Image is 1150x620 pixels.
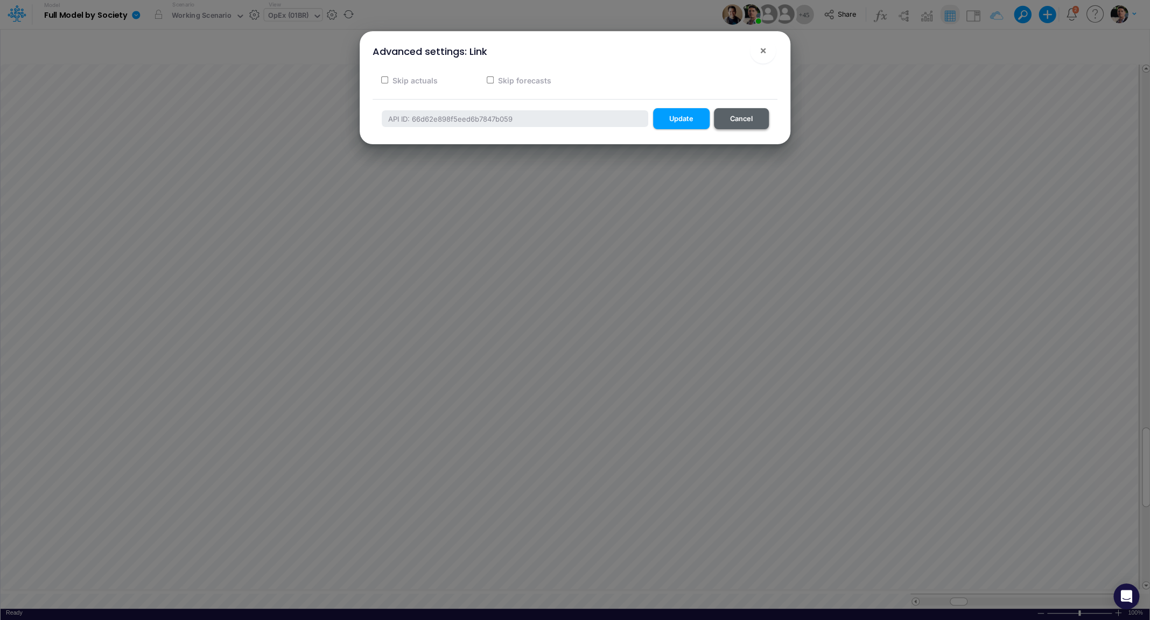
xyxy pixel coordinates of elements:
[750,38,776,64] button: Close
[653,108,710,129] button: Update
[760,44,767,57] span: ×
[714,108,769,129] button: Cancel
[373,44,487,59] div: Advanced settings: Link
[496,75,551,86] label: Skip forecasts
[391,75,438,86] label: Skip actuals
[1113,583,1139,609] div: Open Intercom Messenger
